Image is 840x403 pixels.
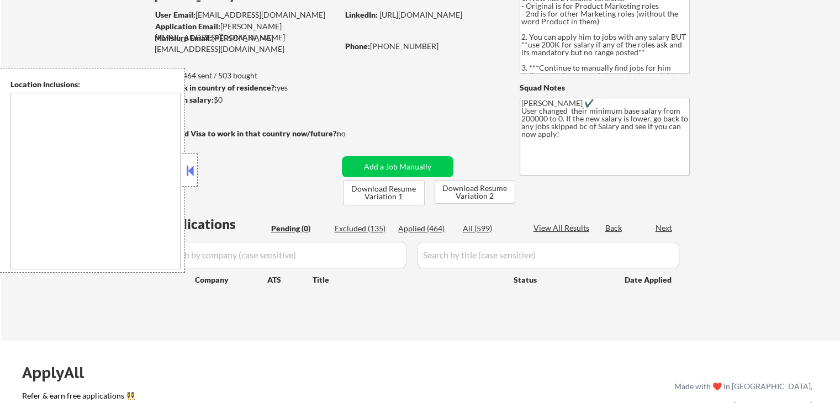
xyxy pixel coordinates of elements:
div: Excluded (135) [335,223,390,234]
button: Add a Job Manually [342,156,453,177]
a: [URL][DOMAIN_NAME] [379,10,462,19]
input: Search by company (case sensitive) [158,242,406,268]
div: Applications [158,218,267,231]
strong: Application Email: [155,22,220,31]
div: [EMAIL_ADDRESS][DOMAIN_NAME] [155,9,338,20]
button: Download Resume Variation 1 [343,181,425,205]
div: Company [195,274,267,285]
div: ApplyAll [22,363,97,382]
div: Location Inclusions: [10,79,181,90]
div: no [337,128,368,139]
div: 464 sent / 503 bought [154,70,338,81]
div: [PERSON_NAME][EMAIL_ADDRESS][DOMAIN_NAME] [155,33,338,54]
div: $0 [154,94,338,105]
strong: Phone: [345,41,370,51]
div: Date Applied [625,274,673,285]
div: Pending (0) [271,223,326,234]
div: Back [605,222,623,234]
div: ATS [267,274,313,285]
div: Applied (464) [398,223,453,234]
div: yes [154,82,335,93]
strong: Mailslurp Email: [155,33,212,43]
div: All (599) [463,223,518,234]
div: Status [514,269,609,289]
strong: Can work in country of residence?: [154,83,277,92]
div: Title [313,274,503,285]
input: Search by title (case sensitive) [417,242,679,268]
div: Next [656,222,673,234]
div: [PHONE_NUMBER] [345,41,501,52]
strong: User Email: [155,10,196,19]
div: [PERSON_NAME][EMAIL_ADDRESS][DOMAIN_NAME] [155,21,338,43]
div: Squad Notes [520,82,690,93]
button: Download Resume Variation 2 [435,181,515,204]
strong: LinkedIn: [345,10,378,19]
div: View All Results [533,222,593,234]
strong: Will need Visa to work in that country now/future?: [155,129,339,138]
